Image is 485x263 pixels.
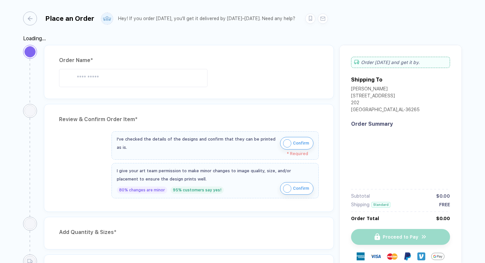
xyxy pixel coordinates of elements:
[283,184,291,193] img: icon
[351,57,450,68] div: Order [DATE] and get it by .
[404,252,411,260] img: Paypal
[117,151,308,156] div: * Required
[59,55,319,66] div: Order Name
[439,202,450,207] div: FREE
[351,93,420,100] div: [STREET_ADDRESS]
[280,182,313,195] button: iconConfirm
[417,252,425,260] img: Venmo
[357,252,365,260] img: express
[387,251,398,262] img: master-card
[59,114,319,125] div: Review & Confirm Order Item
[351,216,379,221] div: Order Total
[59,227,319,238] div: Add Quantity & Sizes
[118,16,295,21] div: Hey! If you order [DATE], you'll get it delivered by [DATE]–[DATE]. Need any help?
[283,139,291,148] img: icon
[436,193,450,199] div: $0.00
[351,86,420,93] div: [PERSON_NAME]
[117,135,277,151] div: I've checked the details of the designs and confirm that they can be printed as is.
[371,251,381,262] img: visa
[117,167,313,183] div: I give your art team permission to make minor changes to image quality, size, and/or placement to...
[351,100,420,107] div: 202
[117,186,167,194] div: 80% changes are minor
[280,137,313,149] button: iconConfirm
[351,193,370,199] div: Subtotal
[436,216,450,221] div: $0.00
[431,250,444,263] img: GPay
[351,107,420,114] div: [GEOGRAPHIC_DATA] , AL - 36265
[351,77,382,83] div: Shipping To
[171,186,224,194] div: 95% customers say yes!
[23,35,462,42] div: Loading...
[45,15,94,22] div: Place an Order
[372,202,390,208] div: Standard
[351,202,370,207] div: Shipping
[293,138,309,148] span: Confirm
[293,183,309,194] span: Confirm
[101,13,113,24] img: user profile
[351,121,450,127] div: Order Summary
